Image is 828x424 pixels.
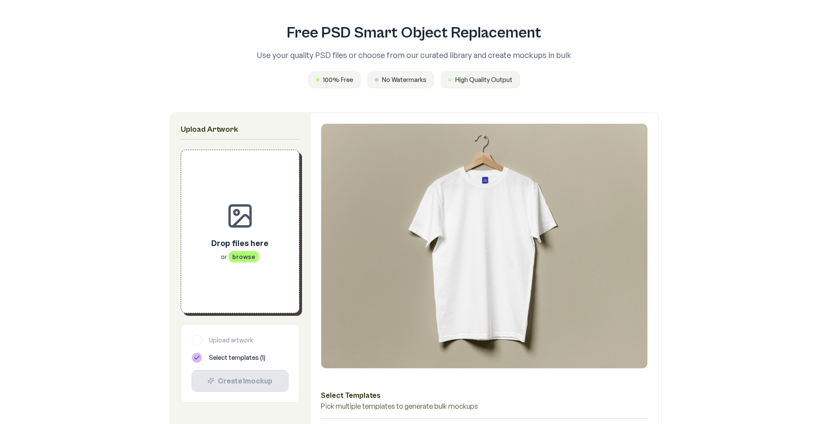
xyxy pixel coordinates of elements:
span: No Watermarks [382,75,426,84]
span: browse [228,251,259,263]
h1: Free PSD Smart Object Replacement [219,24,610,42]
button: Create1mockup [192,370,289,392]
span: Upload artwork [209,336,253,345]
h2: Upload Artwork [181,123,299,136]
span: 100% Free [323,75,353,84]
img: T-Shirt [321,124,647,368]
span: Select templates ( 1 ) [209,353,265,362]
p: Use your quality PSD files or choose from our curated library and create mockups in bulk [219,49,610,61]
p: or [211,253,268,261]
h3: Select Templates [321,390,648,401]
div: Create 1 mockup [199,376,281,386]
span: High Quality Output [455,75,512,84]
p: Pick multiple templates to generate bulk mockups [321,401,648,411]
p: Drop files here [211,237,268,249]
